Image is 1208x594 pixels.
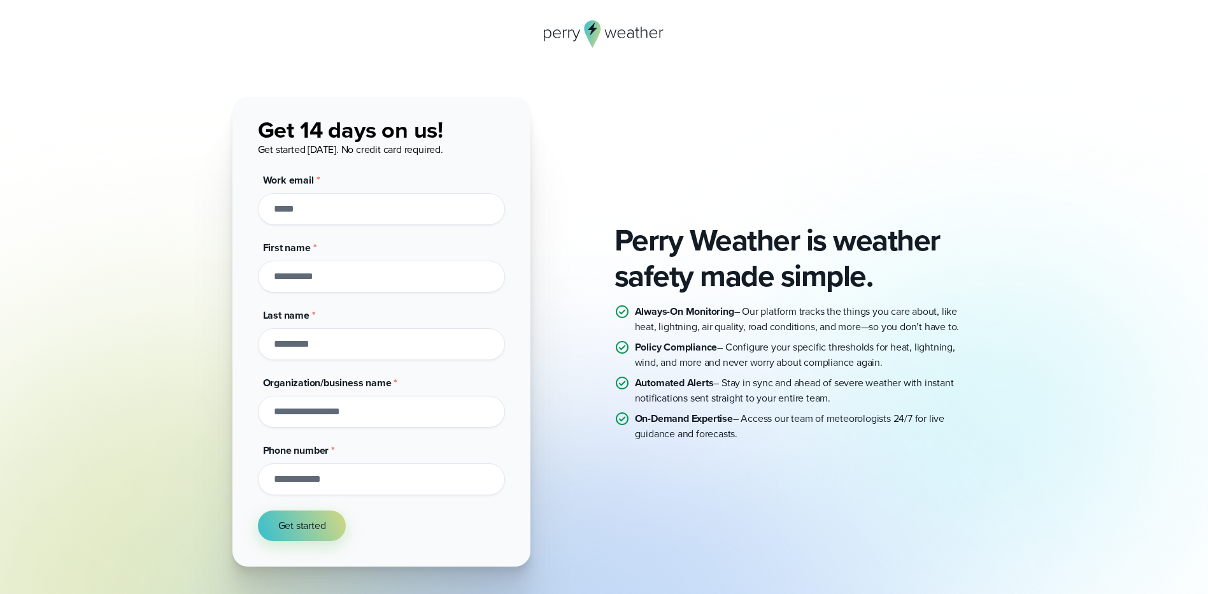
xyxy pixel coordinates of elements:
span: Get started [DATE]. No credit card required. [258,142,443,157]
p: – Stay in sync and ahead of severe weather with instant notifications sent straight to your entir... [635,375,976,406]
strong: On-Demand Expertise [635,411,733,426]
span: Get 14 days on us! [258,113,443,147]
p: – Access our team of meteorologists 24/7 for live guidance and forecasts. [635,411,976,442]
p: – Our platform tracks the things you care about, like heat, lightning, air quality, road conditio... [635,304,976,335]
h2: Perry Weather is weather safety made simple. [615,222,976,294]
button: Get started [258,511,346,541]
span: Last name [263,308,309,322]
p: – Configure your specific thresholds for heat, lightning, wind, and more and never worry about co... [635,340,976,370]
span: Organization/business name [263,375,392,390]
span: First name [263,240,311,255]
strong: Policy Compliance [635,340,718,354]
strong: Automated Alerts [635,375,714,390]
span: Phone number [263,443,329,458]
span: Get started [278,518,326,533]
strong: Always-On Monitoring [635,304,734,319]
span: Work email [263,173,314,187]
